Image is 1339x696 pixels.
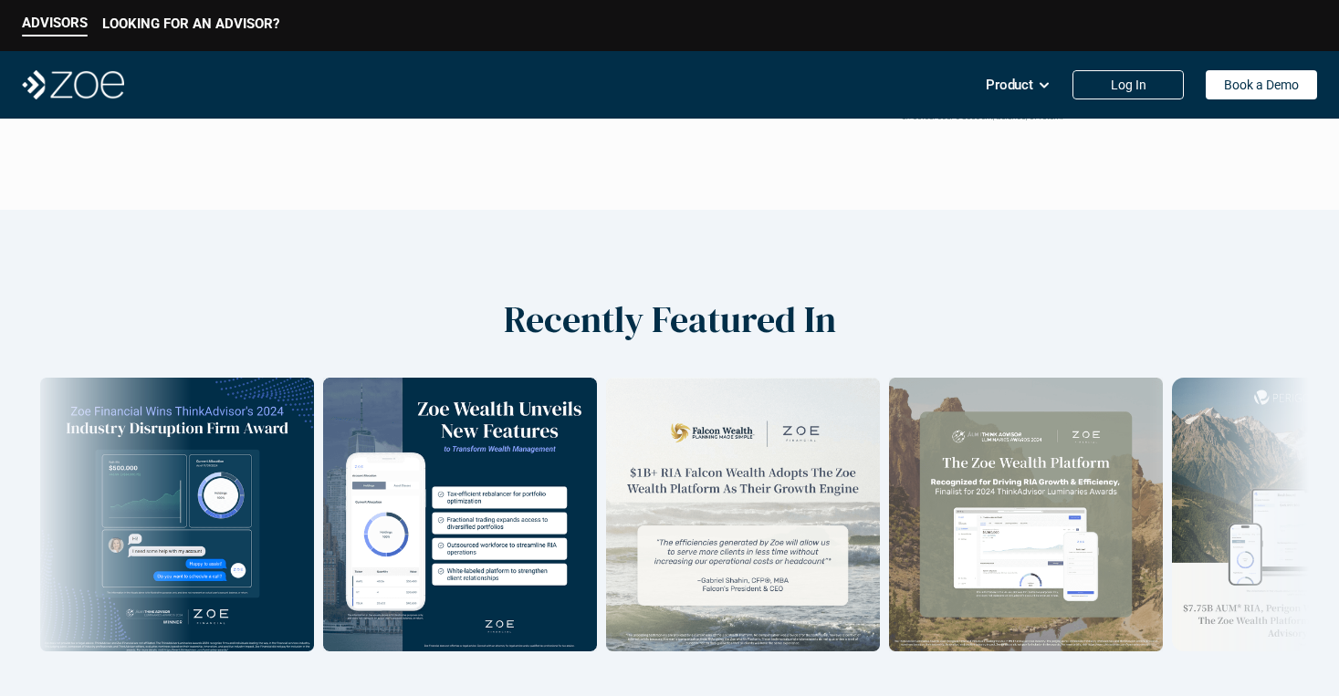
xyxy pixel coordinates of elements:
p: ADVISORS [22,15,88,31]
p: Log In [1111,78,1146,93]
p: Product [986,71,1033,99]
p: LOOKING FOR AN ADVISOR? [102,16,279,32]
a: Book a Demo [1206,70,1317,99]
p: Book a Demo [1224,78,1299,93]
a: Log In [1072,70,1184,99]
h2: Recently Featured In [504,297,836,341]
